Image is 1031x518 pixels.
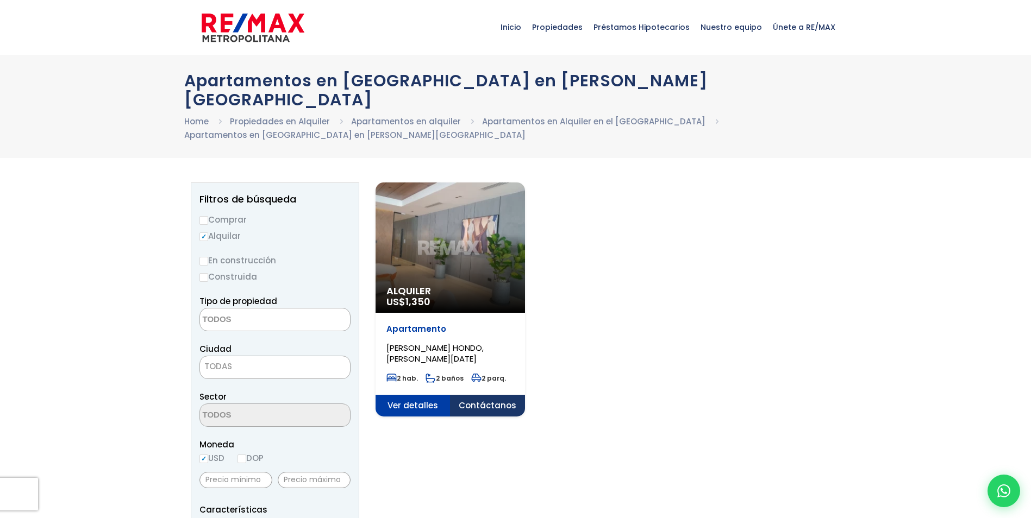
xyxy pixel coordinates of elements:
span: Ver detalles [376,395,451,416]
span: Ciudad [199,343,232,355]
a: Apartamentos en alquiler [351,116,461,127]
textarea: Search [200,404,305,427]
label: Construida [199,270,351,283]
span: Contáctanos [450,395,525,416]
input: En construcción [199,257,208,266]
span: 2 baños [426,374,464,383]
span: TODAS [199,356,351,379]
label: DOP [238,451,264,465]
span: US$ [386,295,430,308]
label: Comprar [199,213,351,226]
label: En construcción [199,254,351,267]
input: Construida [199,273,208,282]
img: remax-metropolitana-logo [202,11,304,44]
a: Alquiler US$1,350 Apartamento [PERSON_NAME] HONDO, [PERSON_NAME][DATE] 2 hab. 2 baños 2 parq. Ver... [376,182,525,416]
span: 2 parq. [471,374,506,383]
span: Nuestro equipo [695,11,767,43]
label: Alquilar [199,229,351,243]
span: Propiedades [527,11,588,43]
span: TODAS [204,361,232,372]
input: Precio máximo [278,472,351,488]
a: Apartamentos en Alquiler en el [GEOGRAPHIC_DATA] [482,116,705,127]
a: Apartamentos en [GEOGRAPHIC_DATA] en [PERSON_NAME][GEOGRAPHIC_DATA] [184,129,526,141]
span: TODAS [200,359,350,374]
p: Características [199,503,351,516]
span: Únete a RE/MAX [767,11,841,43]
label: USD [199,451,224,465]
textarea: Search [200,308,305,332]
span: Alquiler [386,286,514,296]
a: Home [184,116,209,127]
input: Precio mínimo [199,472,272,488]
input: DOP [238,454,246,463]
span: 2 hab. [386,374,418,383]
span: [PERSON_NAME] HONDO, [PERSON_NAME][DATE] [386,342,484,364]
input: Alquilar [199,232,208,241]
h2: Filtros de búsqueda [199,194,351,205]
span: Tipo de propiedad [199,295,277,307]
span: Sector [199,391,227,402]
h1: Apartamentos en [GEOGRAPHIC_DATA] en [PERSON_NAME][GEOGRAPHIC_DATA] [184,71,847,109]
span: Inicio [495,11,527,43]
span: Moneda [199,438,351,451]
input: USD [199,454,208,463]
input: Comprar [199,216,208,225]
a: Propiedades en Alquiler [230,116,330,127]
span: Préstamos Hipotecarios [588,11,695,43]
p: Apartamento [386,324,514,334]
span: 1,350 [405,295,430,308]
